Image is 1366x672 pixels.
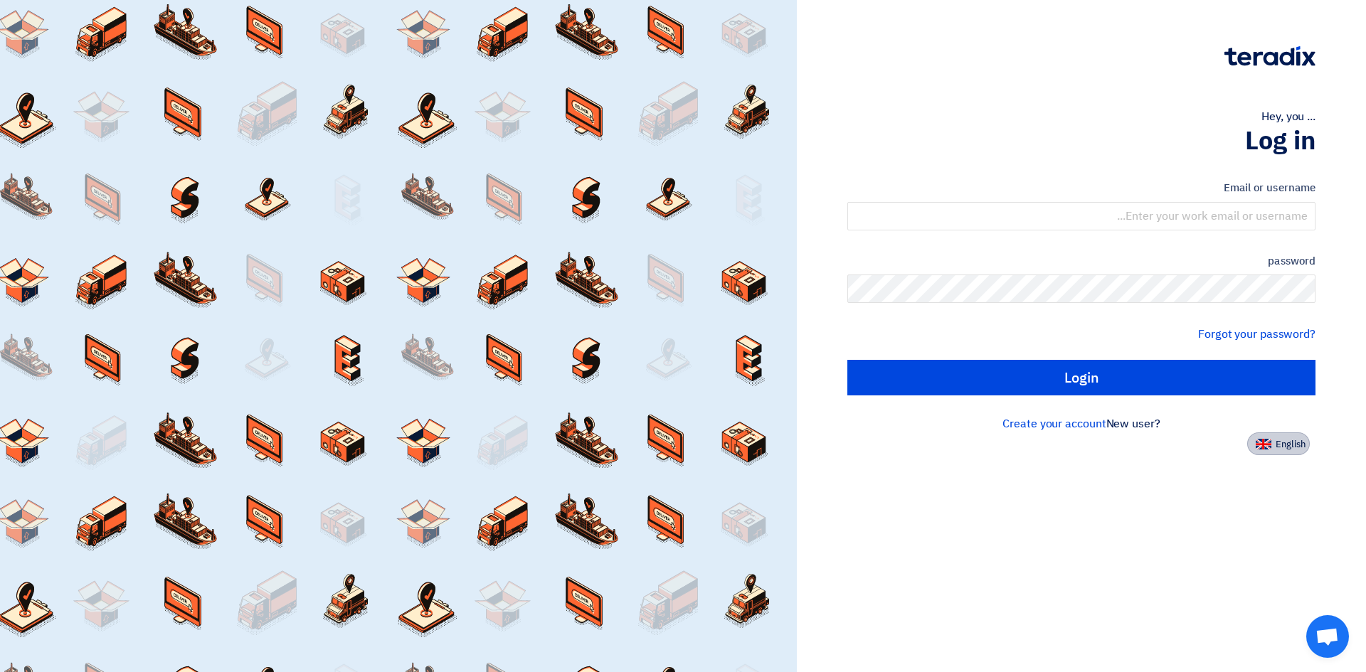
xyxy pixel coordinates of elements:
button: English [1247,432,1310,455]
font: English [1276,437,1306,451]
input: Enter your work email or username... [847,202,1315,230]
font: Log in [1245,122,1315,160]
font: Hey, you ... [1261,108,1315,125]
input: Login [847,360,1315,395]
font: Email or username [1224,180,1315,196]
img: Teradix logo [1224,46,1315,66]
font: New user? [1106,415,1160,432]
font: password [1268,253,1315,269]
a: Forgot your password? [1198,326,1315,343]
div: Open chat [1306,615,1349,658]
img: en-US.png [1256,439,1271,449]
a: Create your account [1002,415,1106,432]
